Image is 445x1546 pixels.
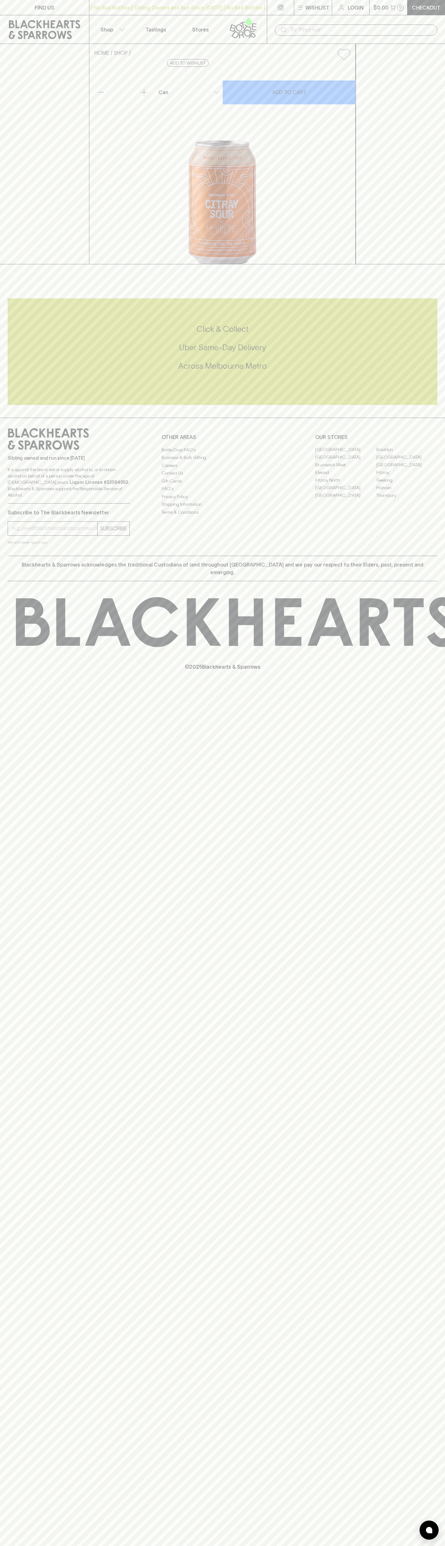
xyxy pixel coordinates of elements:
a: FAQ's [162,485,284,493]
a: Terms & Conditions [162,508,284,516]
h5: Uber Same-Day Delivery [8,342,437,353]
a: Fitzroy [376,469,437,477]
p: Login [348,4,364,11]
p: Checkout [412,4,441,11]
p: It is against the law to sell or supply alcohol to, or to obtain alcohol on behalf of a person un... [8,466,130,498]
a: Privacy Policy [162,493,284,500]
a: Stores [178,15,223,44]
a: HOME [94,50,109,56]
a: Tastings [134,15,178,44]
a: [GEOGRAPHIC_DATA] [376,461,437,469]
p: OUR STORES [315,433,437,441]
div: Can [156,86,222,99]
a: Careers [162,462,284,469]
input: e.g. jane@blackheartsandsparrows.com.au [13,523,97,533]
button: Add to wishlist [335,46,353,63]
p: Tastings [146,26,166,33]
a: Prahran [376,484,437,492]
button: Add to wishlist [167,59,209,67]
p: FIND US [35,4,54,11]
a: [GEOGRAPHIC_DATA] [315,446,376,454]
a: Bottle Drop FAQ's [162,446,284,454]
a: Business & Bulk Gifting [162,454,284,462]
a: Gift Cards [162,477,284,485]
input: Try "Pinot noir" [290,25,432,35]
p: Can [158,88,168,96]
p: Wishlist [305,4,330,11]
p: SUBSCRIBE [100,525,127,532]
a: Shipping Information [162,501,284,508]
strong: Liquor License #32064953 [70,480,128,485]
h5: Click & Collect [8,324,437,334]
button: Shop [89,15,134,44]
a: SHOP [114,50,128,56]
a: Braddon [376,446,437,454]
button: SUBSCRIBE [98,522,129,535]
p: We will never spam you [8,539,130,546]
a: [GEOGRAPHIC_DATA] [376,454,437,461]
img: bubble-icon [426,1527,432,1533]
img: 39062.png [89,65,355,264]
h5: Across Melbourne Metro [8,361,437,371]
p: Sibling owned and run since [DATE] [8,455,130,461]
p: 0 [399,6,402,9]
a: Thornbury [376,492,437,499]
div: Call to action block [8,298,437,405]
p: $0.00 [373,4,389,11]
a: Fitzroy North [315,477,376,484]
a: [GEOGRAPHIC_DATA] [315,492,376,499]
a: Elwood [315,469,376,477]
p: Blackhearts & Sparrows acknowledges the traditional Custodians of land throughout [GEOGRAPHIC_DAT... [12,561,433,576]
a: Geelong [376,477,437,484]
p: Stores [192,26,209,33]
a: [GEOGRAPHIC_DATA] [315,484,376,492]
p: OTHER AREAS [162,433,284,441]
p: Subscribe to The Blackhearts Newsletter [8,509,130,516]
p: ADD TO CART [272,88,306,96]
button: ADD TO CART [223,80,356,104]
a: Brunswick West [315,461,376,469]
a: [GEOGRAPHIC_DATA] [315,454,376,461]
a: Contact Us [162,470,284,477]
p: Shop [101,26,113,33]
